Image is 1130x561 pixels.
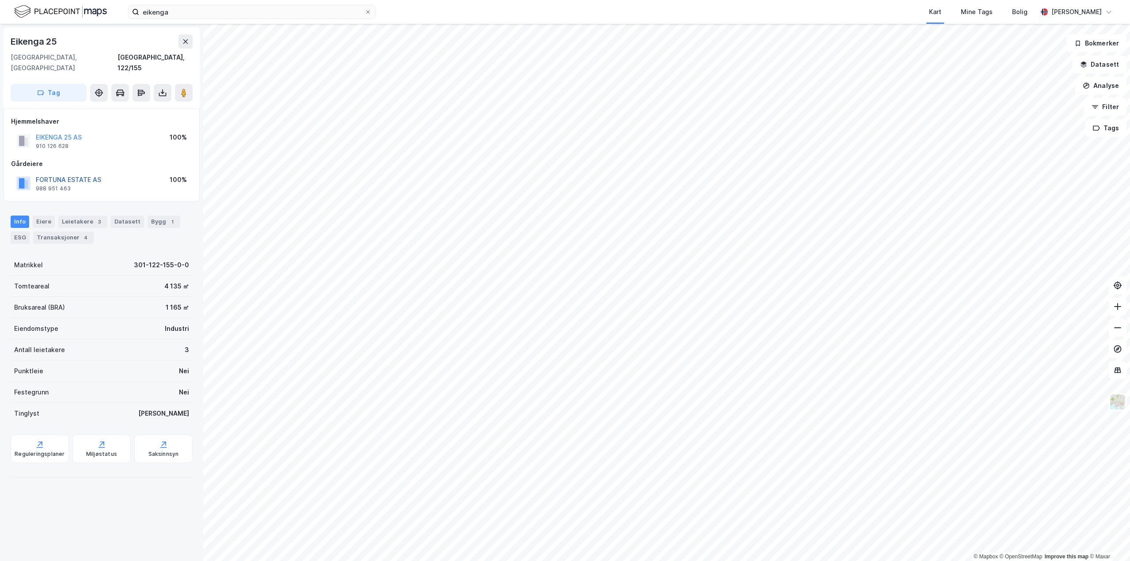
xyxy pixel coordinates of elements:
div: Bygg [148,216,180,228]
div: 100% [170,132,187,143]
div: 988 951 463 [36,185,71,192]
a: Improve this map [1045,553,1088,560]
div: Leietakere [58,216,107,228]
div: [PERSON_NAME] [138,408,189,419]
div: Matrikkel [14,260,43,270]
div: Datasett [111,216,144,228]
div: Miljøstatus [86,451,117,458]
div: Festegrunn [14,387,49,398]
div: 100% [170,174,187,185]
div: [PERSON_NAME] [1051,7,1102,17]
div: 4 135 ㎡ [164,281,189,292]
a: Mapbox [974,553,998,560]
div: Tinglyst [14,408,39,419]
iframe: Chat Widget [1086,519,1130,561]
div: Antall leietakere [14,345,65,355]
button: Analyse [1075,77,1126,95]
button: Tags [1085,119,1126,137]
button: Datasett [1073,56,1126,73]
div: Bolig [1012,7,1028,17]
div: Bruksareal (BRA) [14,302,65,313]
div: Mine Tags [961,7,993,17]
div: Hjemmelshaver [11,116,192,127]
div: Eikenga 25 [11,34,59,49]
div: 910 126 628 [36,143,68,150]
div: Transaksjoner [33,231,94,244]
div: Info [11,216,29,228]
div: Reguleringsplaner [15,451,64,458]
div: [GEOGRAPHIC_DATA], 122/155 [118,52,193,73]
a: OpenStreetMap [1000,553,1043,560]
div: Kontrollprogram for chat [1086,519,1130,561]
div: Tomteareal [14,281,49,292]
div: [GEOGRAPHIC_DATA], [GEOGRAPHIC_DATA] [11,52,118,73]
div: 1 [168,217,177,226]
button: Bokmerker [1067,34,1126,52]
img: logo.f888ab2527a4732fd821a326f86c7f29.svg [14,4,107,19]
div: ESG [11,231,30,244]
div: Gårdeiere [11,159,192,169]
div: Eiere [33,216,55,228]
div: 3 [185,345,189,355]
div: Kart [929,7,941,17]
div: 301-122-155-0-0 [134,260,189,270]
div: Saksinnsyn [148,451,179,458]
button: Tag [11,84,87,102]
div: 3 [95,217,104,226]
div: Nei [179,387,189,398]
div: 4 [81,233,90,242]
div: Eiendomstype [14,323,58,334]
div: Industri [165,323,189,334]
div: 1 165 ㎡ [166,302,189,313]
div: Nei [179,366,189,376]
button: Filter [1084,98,1126,116]
img: Z [1109,394,1126,410]
input: Søk på adresse, matrikkel, gårdeiere, leietakere eller personer [139,5,364,19]
div: Punktleie [14,366,43,376]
